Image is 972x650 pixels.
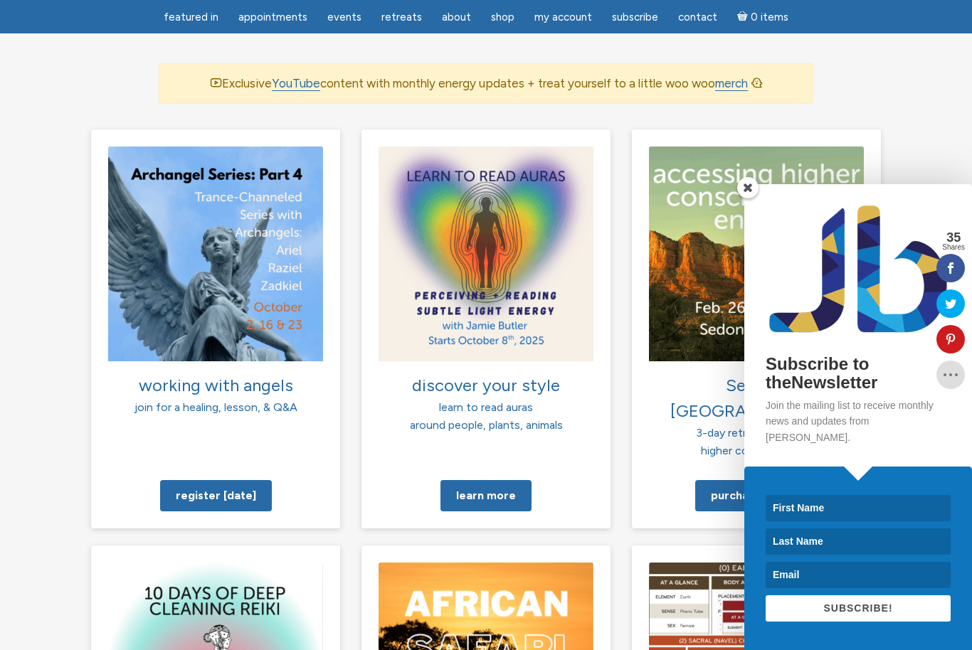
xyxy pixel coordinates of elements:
[327,11,361,23] span: Events
[526,4,601,31] a: My Account
[942,244,965,251] span: Shares
[272,76,320,91] a: YouTube
[440,480,532,511] a: Learn more
[751,12,788,23] span: 0 items
[766,595,951,622] button: SUBSCRIBE!
[766,528,951,555] input: Last Name
[737,11,751,23] i: Cart
[230,4,316,31] a: Appointments
[442,11,471,23] span: About
[534,11,592,23] span: My Account
[715,76,748,91] a: merch
[160,480,272,511] a: Register [DATE]
[381,11,422,23] span: Retreats
[433,4,480,31] a: About
[373,4,430,31] a: Retreats
[942,231,965,244] span: 35
[412,375,560,395] span: discover your style
[410,418,563,432] span: around people, plants, animals
[766,562,951,588] input: Email
[670,4,726,31] a: Contact
[766,495,951,521] input: First Name
[319,4,370,31] a: Events
[159,63,813,104] div: Exclusive content with monthly energy updates + treat yourself to a little woo woo
[139,375,293,395] span: working with angels
[612,11,658,23] span: Subscribe
[155,4,227,31] a: featured in
[482,4,523,31] a: Shop
[766,398,951,445] p: Join the mailing list to receive monthly news and updates from [PERSON_NAME].
[603,4,667,31] a: Subscribe
[491,11,514,23] span: Shop
[238,11,307,23] span: Appointments
[823,602,892,614] span: SUBSCRIBE!
[729,2,797,31] a: Cart0 items
[766,355,951,393] h2: Subscribe to theNewsletter
[134,400,297,414] span: join for a healing, lesson, & Q&A
[678,11,717,23] span: Contact
[164,11,218,23] span: featured in
[439,400,533,414] span: learn to read auras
